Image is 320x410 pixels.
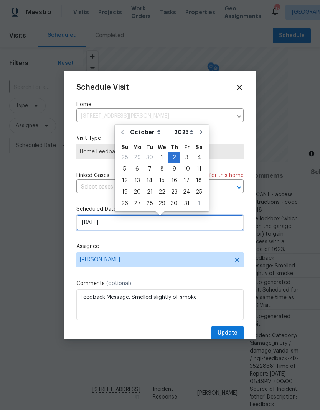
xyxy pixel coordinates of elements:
div: 27 [131,198,144,209]
div: 15 [156,175,168,186]
div: 7 [144,164,156,174]
button: Update [211,326,244,340]
select: Month [128,126,172,138]
div: Mon Sep 29 2025 [131,152,144,163]
div: 13 [131,175,144,186]
span: Close [235,83,244,92]
div: Wed Oct 15 2025 [156,175,168,186]
label: Home [76,101,244,108]
div: 5 [119,164,131,174]
div: Sat Oct 04 2025 [193,152,205,163]
span: Linked Cases [76,172,109,179]
div: Wed Oct 22 2025 [156,186,168,198]
div: 3 [180,152,193,163]
button: Go to next month [195,125,207,140]
div: 4 [193,152,205,163]
div: 11 [193,164,205,174]
div: 21 [144,187,156,197]
span: Schedule Visit [76,84,129,91]
input: Select cases [76,181,222,193]
div: 8 [156,164,168,174]
div: Fri Oct 31 2025 [180,198,193,209]
div: 30 [168,198,180,209]
div: Thu Oct 30 2025 [168,198,180,209]
div: Mon Oct 20 2025 [131,186,144,198]
span: [PERSON_NAME] [80,257,230,263]
div: Mon Oct 13 2025 [131,175,144,186]
div: Thu Oct 23 2025 [168,186,180,198]
label: Comments [76,280,244,287]
div: 17 [180,175,193,186]
div: Wed Oct 01 2025 [156,152,168,163]
div: Fri Oct 24 2025 [180,186,193,198]
div: 31 [180,198,193,209]
div: 14 [144,175,156,186]
div: Tue Oct 14 2025 [144,175,156,186]
div: 20 [131,187,144,197]
div: Fri Oct 03 2025 [180,152,193,163]
div: 29 [156,198,168,209]
div: 25 [193,187,205,197]
div: 22 [156,187,168,197]
div: 24 [180,187,193,197]
abbr: Saturday [195,144,203,150]
div: Sat Oct 18 2025 [193,175,205,186]
div: 19 [119,187,131,197]
div: 26 [119,198,131,209]
abbr: Thursday [171,144,178,150]
span: Update [218,328,238,338]
div: Tue Oct 07 2025 [144,163,156,175]
div: 9 [168,164,180,174]
abbr: Wednesday [158,144,166,150]
div: 2 [168,152,180,163]
span: Home Feedback P1 [80,148,240,156]
div: Sat Nov 01 2025 [193,198,205,209]
div: 16 [168,175,180,186]
div: Fri Oct 17 2025 [180,175,193,186]
input: Enter in an address [76,110,232,122]
div: 12 [119,175,131,186]
label: Assignee [76,243,244,250]
div: 30 [144,152,156,163]
span: (optional) [106,281,131,286]
div: Thu Oct 09 2025 [168,163,180,175]
button: Open [234,182,244,193]
textarea: Feedback Message: Smelled slightly of smoke [76,289,244,320]
label: Scheduled Date [76,205,244,213]
div: Thu Oct 02 2025 [168,152,180,163]
select: Year [172,126,195,138]
div: Tue Sep 30 2025 [144,152,156,163]
div: Mon Oct 27 2025 [131,198,144,209]
div: Wed Oct 29 2025 [156,198,168,209]
div: Thu Oct 16 2025 [168,175,180,186]
abbr: Friday [184,144,190,150]
input: M/D/YYYY [76,215,244,230]
div: Sun Sep 28 2025 [119,152,131,163]
div: 1 [193,198,205,209]
div: Tue Oct 28 2025 [144,198,156,209]
div: 28 [144,198,156,209]
abbr: Sunday [121,144,129,150]
abbr: Monday [133,144,142,150]
div: Mon Oct 06 2025 [131,163,144,175]
div: 1 [156,152,168,163]
div: Sun Oct 26 2025 [119,198,131,209]
button: Go to previous month [117,125,128,140]
div: 23 [168,187,180,197]
div: 10 [180,164,193,174]
div: Tue Oct 21 2025 [144,186,156,198]
div: Sat Oct 11 2025 [193,163,205,175]
div: Fri Oct 10 2025 [180,163,193,175]
label: Visit Type [76,134,244,142]
div: Sun Oct 05 2025 [119,163,131,175]
div: 6 [131,164,144,174]
div: Sun Oct 12 2025 [119,175,131,186]
div: 18 [193,175,205,186]
abbr: Tuesday [146,144,153,150]
div: Sat Oct 25 2025 [193,186,205,198]
div: 28 [119,152,131,163]
div: Wed Oct 08 2025 [156,163,168,175]
div: Sun Oct 19 2025 [119,186,131,198]
div: 29 [131,152,144,163]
